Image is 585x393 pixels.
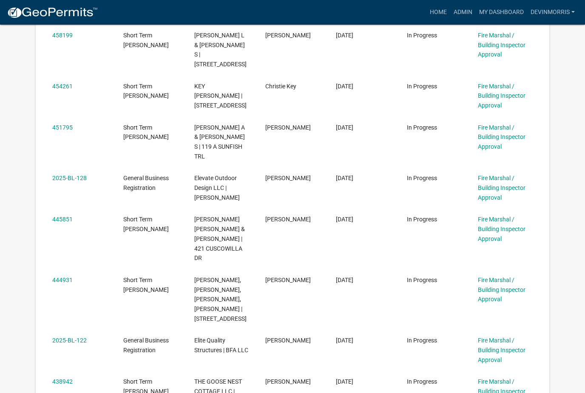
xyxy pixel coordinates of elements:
a: Admin [450,4,476,20]
a: Devinmorris [527,4,578,20]
a: 438942 [52,378,73,385]
a: 444931 [52,277,73,283]
span: 07/18/2025 [336,124,353,131]
span: 07/03/2025 [336,277,353,283]
span: In Progress [407,83,437,90]
span: Patricia Roe [265,378,311,385]
span: James Blanchette [265,32,311,39]
span: In Progress [407,277,437,283]
span: Malicia Wilson [265,277,311,283]
span: General Business Registration [123,175,169,191]
a: 445851 [52,216,73,223]
a: 454261 [52,83,73,90]
span: Scott Fendler [265,216,311,223]
a: 458199 [52,32,73,39]
a: Fire Marshal / Building Inspector Approval [478,337,525,363]
span: 06/20/2025 [336,378,353,385]
span: Short Term Rental Registration [123,124,169,141]
span: Alan Stoll [265,337,311,344]
span: Short Term Rental Registration [123,32,169,48]
span: FENDLER JEFFREY SCOTT & TWILA H | 421 CUSCOWILLA DR [194,216,245,261]
span: In Progress [407,32,437,39]
a: My Dashboard [476,4,527,20]
span: Dustin Avant, Kayla Avant, Malicia Wilson, George Bell | 383 BLUEGILL RD [194,277,247,322]
a: Fire Marshal / Building Inspector Approval [478,124,525,150]
span: 07/24/2025 [336,83,353,90]
a: Fire Marshal / Building Inspector Approval [478,216,525,242]
a: 2025-BL-122 [52,337,87,344]
span: 07/07/2025 [336,216,353,223]
span: In Progress [407,378,437,385]
span: Short Term Rental Registration [123,216,169,232]
span: General Business Registration [123,337,169,353]
a: 451795 [52,124,73,131]
a: Fire Marshal / Building Inspector Approval [478,32,525,58]
span: SOROS MICHAEL A & KAREN S | 119 A SUNFISH TRL [194,124,245,160]
span: In Progress [407,337,437,344]
span: Charles Clinton Ivey, Jr. [265,175,311,181]
span: In Progress [407,216,437,223]
span: In Progress [407,124,437,131]
span: BLANCHETTE JAMES L & HEATHER S | 193 SOUTHSHORE RD [194,32,247,68]
span: KEY JAMES P | 168 CLUBHOUSE RD [194,83,247,109]
a: Home [426,4,450,20]
a: Fire Marshal / Building Inspector Approval [478,277,525,303]
a: Fire Marshal / Building Inspector Approval [478,83,525,109]
span: Christie Key [265,83,296,90]
span: Michael Soros [265,124,311,131]
span: Elite Quality Structures | BFA LLC [194,337,248,353]
span: 08/01/2025 [336,32,353,39]
span: Short Term Rental Registration [123,277,169,293]
a: Fire Marshal / Building Inspector Approval [478,175,525,201]
span: Elevate Outdoor Design LLC | MICHAEL CINDY [194,175,240,201]
a: 2025-BL-128 [52,175,87,181]
span: 06/30/2025 [336,337,353,344]
span: In Progress [407,175,437,181]
span: Short Term Rental Registration [123,83,169,99]
span: 07/16/2025 [336,175,353,181]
